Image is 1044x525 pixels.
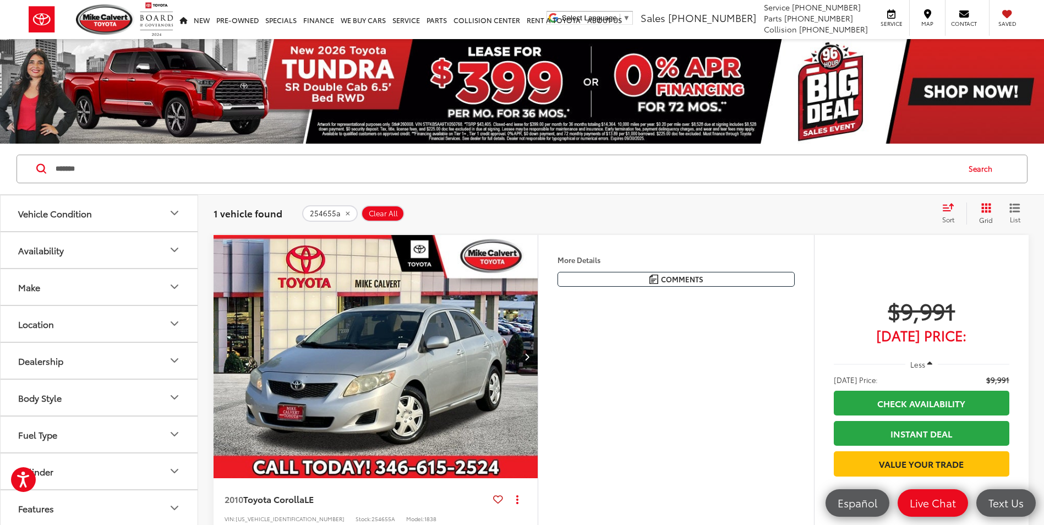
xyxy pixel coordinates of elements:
[834,421,1009,446] a: Instant Deal
[834,391,1009,415] a: Check Availability
[369,209,398,218] span: Clear All
[799,24,868,35] span: [PHONE_NUMBER]
[225,515,236,523] span: VIN:
[764,24,797,35] span: Collision
[641,10,665,25] span: Sales
[1001,203,1029,225] button: List View
[979,215,993,225] span: Grid
[424,515,436,523] span: 1838
[507,489,527,508] button: Actions
[302,205,358,222] button: remove 254655a
[225,493,243,505] span: 2010
[1,417,199,452] button: Fuel TypeFuel Type
[18,356,63,366] div: Dealership
[904,496,961,510] span: Live Chat
[168,354,181,367] div: Dealership
[1,380,199,415] button: Body StyleBody Style
[995,20,1019,28] span: Saved
[1,343,199,379] button: DealershipDealership
[1,306,199,342] button: LocationLocation
[942,215,954,224] span: Sort
[986,374,1009,385] span: $9,991
[18,245,64,255] div: Availability
[834,451,1009,476] a: Value Your Trade
[168,243,181,256] div: Availability
[168,391,181,404] div: Body Style
[18,319,54,329] div: Location
[76,4,134,35] img: Mike Calvert Toyota
[557,256,795,264] h4: More Details
[18,392,62,403] div: Body Style
[371,515,395,523] span: 254655A
[879,20,904,28] span: Service
[406,515,424,523] span: Model:
[225,493,489,505] a: 2010Toyota CorollaLE
[661,274,703,285] span: Comments
[236,515,345,523] span: [US_VEHICLE_IDENTIFICATION_NUMBER]
[516,337,538,376] button: Next image
[557,272,795,287] button: Comments
[898,489,968,517] a: Live Chat
[310,209,341,218] span: 254655a
[168,206,181,220] div: Vehicle Condition
[304,493,314,505] span: LE
[764,13,782,24] span: Parts
[1,232,199,268] button: AvailabilityAvailability
[168,501,181,515] div: Features
[1,269,199,305] button: MakeMake
[976,489,1036,517] a: Text Us
[951,20,977,28] span: Contact
[213,235,539,479] a: 2010 Toyota Corolla LE2010 Toyota Corolla LE2010 Toyota Corolla LE2010 Toyota Corolla LE
[356,515,371,523] span: Stock:
[764,2,790,13] span: Service
[966,203,1001,225] button: Grid View
[18,466,53,477] div: Cylinder
[214,206,282,220] span: 1 vehicle found
[1009,215,1020,224] span: List
[213,235,539,479] img: 2010 Toyota Corolla LE
[983,496,1029,510] span: Text Us
[18,282,40,292] div: Make
[168,280,181,293] div: Make
[243,493,304,505] span: Toyota Corolla
[958,155,1008,183] button: Search
[834,330,1009,341] span: [DATE] Price:
[784,13,853,24] span: [PHONE_NUMBER]
[834,297,1009,324] span: $9,991
[213,235,539,479] div: 2010 Toyota Corolla LE 0
[1,453,199,489] button: CylinderCylinder
[623,14,630,22] span: ▼
[18,429,57,440] div: Fuel Type
[826,489,889,517] a: Español
[915,20,939,28] span: Map
[832,496,883,510] span: Español
[516,495,518,504] span: dropdown dots
[1,195,199,231] button: Vehicle ConditionVehicle Condition
[668,10,756,25] span: [PHONE_NUMBER]
[910,359,925,369] span: Less
[18,208,92,218] div: Vehicle Condition
[834,374,878,385] span: [DATE] Price:
[18,503,54,513] div: Features
[649,275,658,284] img: Comments
[168,464,181,478] div: Cylinder
[792,2,861,13] span: [PHONE_NUMBER]
[168,317,181,330] div: Location
[54,156,958,182] input: Search by Make, Model, or Keyword
[168,428,181,441] div: Fuel Type
[905,354,938,374] button: Less
[937,203,966,225] button: Select sort value
[361,205,405,222] button: Clear All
